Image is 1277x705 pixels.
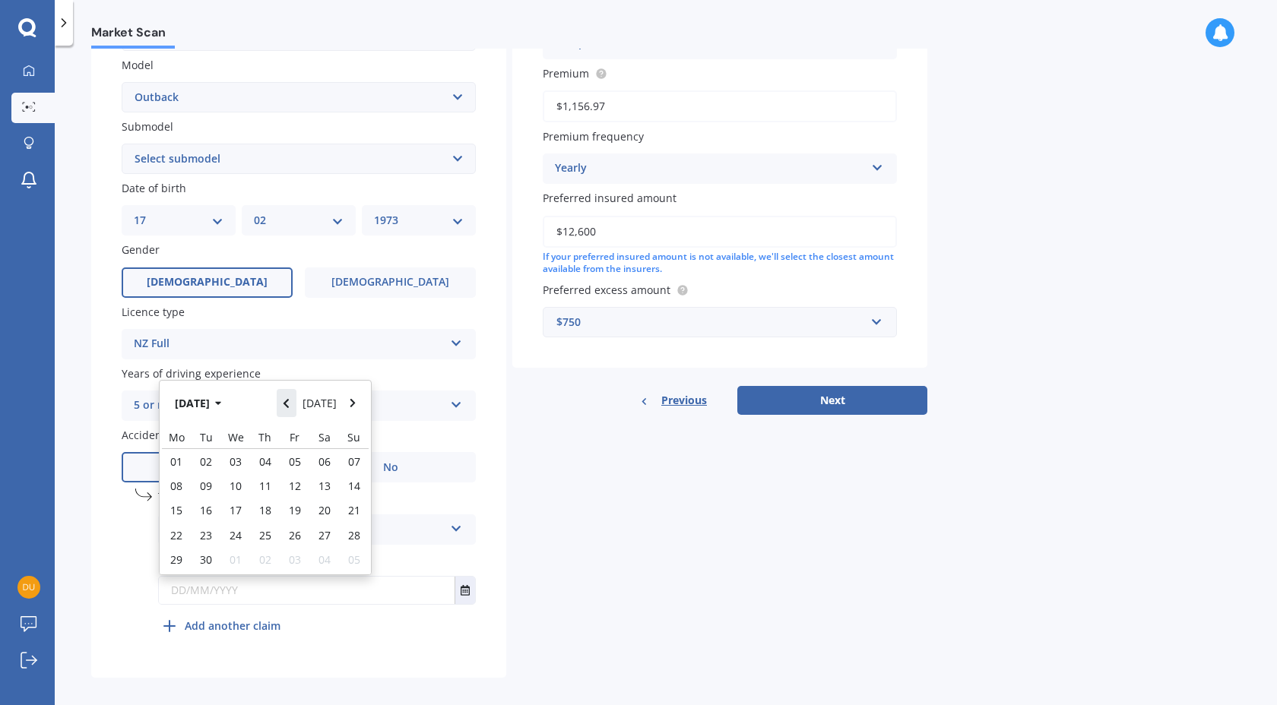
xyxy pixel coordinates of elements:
button: Navigate back [277,389,296,416]
span: No [383,461,398,474]
span: Submodel [122,119,173,134]
div: Fr [280,428,309,449]
div: [DATE] [160,425,371,574]
span: 14 [348,479,360,493]
button: Select date [455,577,475,604]
span: 04 [259,454,271,469]
span: 03 [230,454,242,469]
div: Yearly [555,160,865,178]
div: 04/09/2025 [251,449,280,473]
span: Date of birth [122,181,186,195]
div: 06/09/2025 [309,449,339,473]
button: [DATE] [296,389,344,416]
input: Enter amount [543,216,897,248]
div: 07/09/2025 [339,449,369,473]
span: 25 [259,528,271,542]
div: DD/MM/YYYY [160,381,371,574]
span: 03 [289,552,301,567]
div: 04/10/2025 [309,547,339,571]
div: 23/09/2025 [192,523,221,547]
button: [DATE] [168,389,233,416]
span: 19 [289,503,301,517]
span: 29 [170,552,182,567]
input: Enter premium [543,90,897,122]
div: 30/09/2025 [192,547,221,571]
div: Mo [162,428,192,449]
div: 12/09/2025 [280,473,309,498]
span: Premium frequency [543,129,644,144]
span: Premium [543,66,589,81]
span: 22 [170,528,182,542]
button: Next [737,386,927,415]
div: 26/09/2025 [280,523,309,547]
div: 18/09/2025 [251,498,280,523]
button: Navigate forward [343,389,363,416]
div: 01/10/2025 [221,547,251,571]
span: 20 [318,503,331,517]
span: Preferred excess amount [543,283,670,297]
div: 20/09/2025 [309,498,339,523]
div: 05/09/2025 [280,449,309,473]
div: 03/09/2025 [221,449,251,473]
div: 29/09/2025 [162,547,192,571]
div: Th [251,428,280,449]
span: 16 [200,503,212,517]
span: 28 [348,528,360,542]
div: 15/09/2025 [162,498,192,523]
div: 13/09/2025 [309,473,339,498]
span: [DEMOGRAPHIC_DATA] [147,276,268,289]
span: 30 [200,552,212,567]
span: 21 [348,503,360,517]
div: 10/09/2025 [221,473,251,498]
span: 17 [230,503,242,517]
span: 09 [200,479,212,493]
span: Previous [661,389,707,412]
span: 02 [259,552,271,567]
span: Preferred insured amount [543,191,677,206]
b: Add another claim [185,618,280,634]
span: 26 [289,528,301,542]
span: 12 [289,479,301,493]
div: NZ Full [134,335,444,353]
div: Tu [192,428,221,449]
span: Market Scan [91,25,175,46]
div: If your preferred insured amount is not available, we'll select the closest amount available from... [543,251,897,277]
div: 02/10/2025 [251,547,280,571]
span: 15 [170,503,182,517]
div: 09/09/2025 [192,473,221,498]
div: 22/09/2025 [162,523,192,547]
div: 05/10/2025 [339,547,369,571]
span: 07 [348,454,360,469]
div: 5 or more years [134,397,444,415]
span: 05 [348,552,360,567]
div: 17/09/2025 [221,498,251,523]
div: 21/09/2025 [339,498,369,523]
span: Licence type [122,305,185,319]
div: 08/09/2025 [162,473,192,498]
span: 02 [200,454,212,469]
div: Su [339,428,369,449]
div: $750 [556,314,865,330]
div: 28/09/2025 [339,523,369,547]
span: Gender [122,243,160,258]
span: 10 [230,479,242,493]
div: 25/09/2025 [251,523,280,547]
span: 13 [318,479,331,493]
span: Accidents or claims in the last 5 years [122,428,314,442]
span: 08 [170,479,182,493]
span: 01 [230,552,242,567]
img: a0210246e8be1e425adcf61bae509ea5 [17,576,40,599]
div: 02/09/2025 [192,449,221,473]
div: Sa [309,428,339,449]
input: DD/MM/YYYY [159,577,455,604]
div: 14/09/2025 [339,473,369,498]
div: 16/09/2025 [192,498,221,523]
span: 18 [259,503,271,517]
span: [DEMOGRAPHIC_DATA] [331,276,449,289]
span: 04 [318,552,331,567]
div: 01/09/2025 [162,449,192,473]
span: Model [122,58,154,72]
div: 03/10/2025 [280,547,309,571]
span: 23 [200,528,212,542]
span: 24 [230,528,242,542]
